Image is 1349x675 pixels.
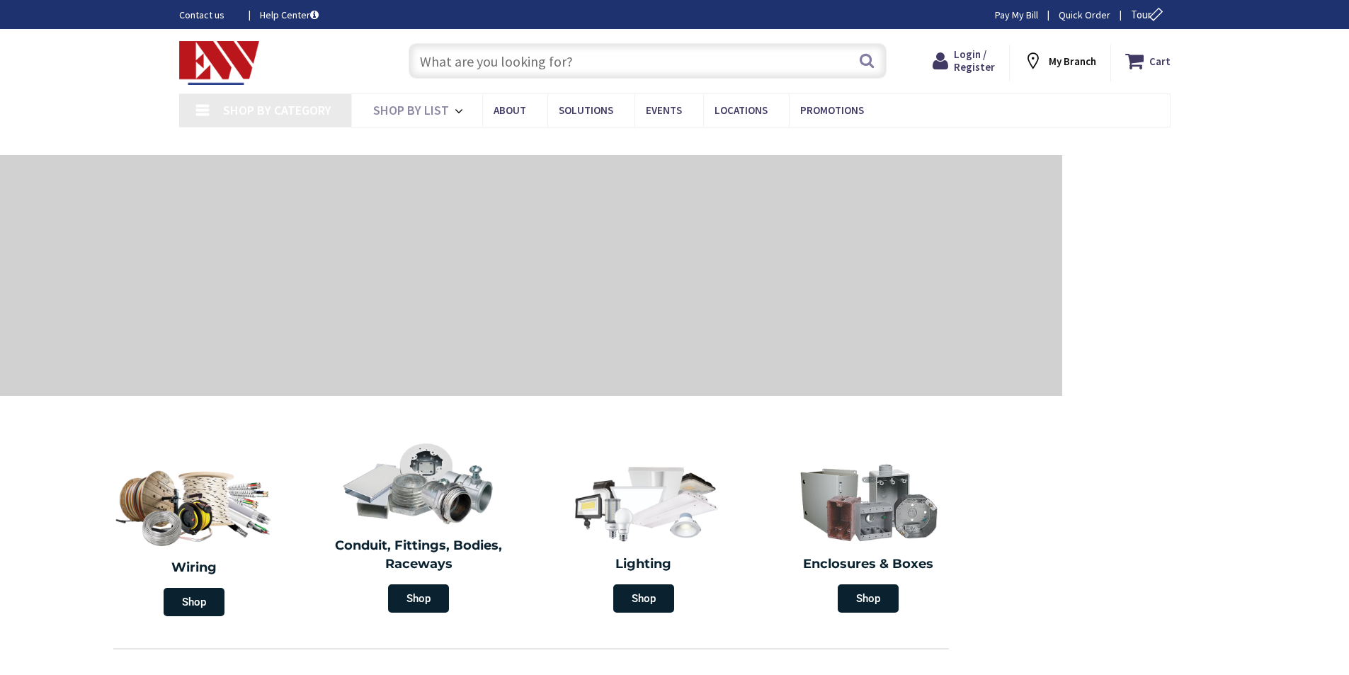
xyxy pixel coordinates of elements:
a: Contact us [179,8,237,22]
span: Locations [715,103,768,117]
span: Shop [164,588,224,616]
input: What are you looking for? [409,43,887,79]
div: My Branch [1023,48,1096,74]
span: Shop [388,584,449,613]
span: Events [646,103,682,117]
span: Login / Register [954,47,995,74]
a: Cart [1125,48,1171,74]
h2: Wiring [89,559,300,577]
span: Shop [613,584,674,613]
a: Pay My Bill [995,8,1038,22]
span: Solutions [559,103,613,117]
a: Quick Order [1059,8,1110,22]
h2: Enclosures & Boxes [767,555,971,574]
span: Shop By Category [223,102,331,118]
strong: Cart [1149,48,1171,74]
span: Tour [1131,8,1167,21]
a: Help Center [260,8,319,22]
a: Wiring Shop [81,453,307,623]
span: Promotions [800,103,864,117]
img: Electrical Wholesalers, Inc. [179,41,260,85]
a: Lighting Shop [535,453,753,620]
a: Login / Register [933,48,995,74]
strong: My Branch [1049,55,1096,68]
h2: Conduit, Fittings, Bodies, Raceways [317,537,521,573]
span: Shop By List [373,102,449,118]
a: Conduit, Fittings, Bodies, Raceways Shop [310,435,528,620]
span: About [494,103,526,117]
span: Shop [838,584,899,613]
h2: Lighting [542,555,746,574]
a: Enclosures & Boxes Shop [760,453,978,620]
